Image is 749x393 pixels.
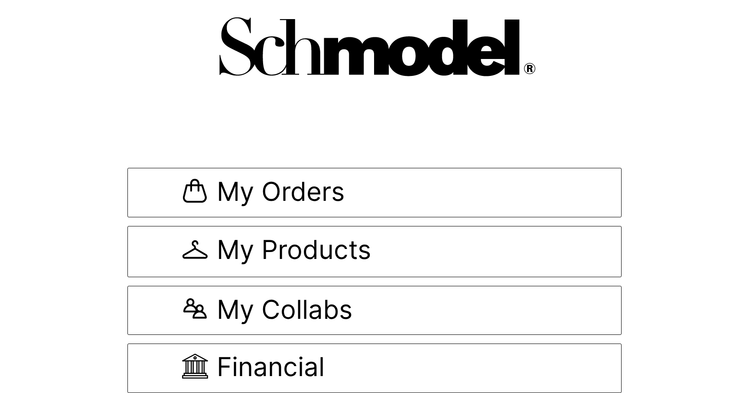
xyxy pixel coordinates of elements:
span: My Products [217,236,371,267]
span: Financial [217,354,325,383]
a: My Collabs [127,286,622,335]
a: My Orders [127,168,622,217]
span: My Orders [217,178,345,207]
a: Financial [127,344,622,393]
a: My Products [127,226,622,277]
span: My Collabs [217,296,352,324]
